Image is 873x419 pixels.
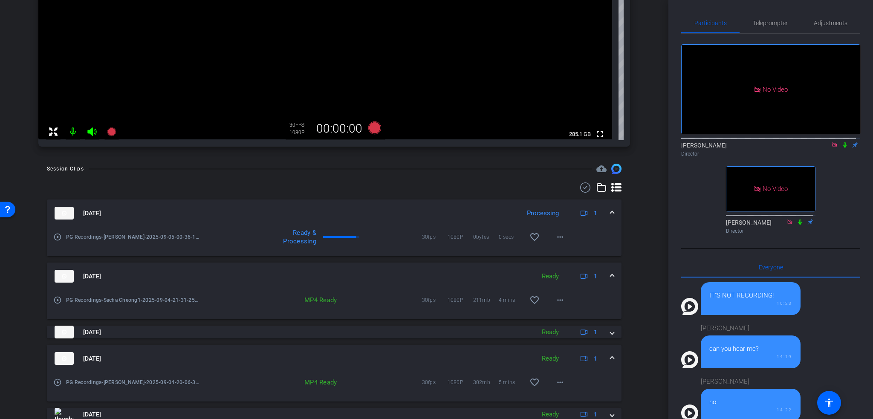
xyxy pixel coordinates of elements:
[255,228,321,246] div: Ready & Processing
[83,328,101,337] span: [DATE]
[529,377,540,387] mat-icon: favorite_border
[448,296,473,304] span: 1080P
[523,208,563,218] div: Processing
[83,354,101,363] span: [DATE]
[555,232,565,242] mat-icon: more_horiz
[55,270,74,283] img: thumb-nail
[55,207,74,220] img: thumb-nail
[55,326,74,338] img: thumb-nail
[814,20,847,26] span: Adjustments
[47,165,84,173] div: Session Clips
[709,353,792,360] div: 14:19
[499,233,524,241] span: 0 secs
[538,272,563,281] div: Ready
[499,296,524,304] span: 4 mins
[473,378,499,387] span: 302mb
[66,296,199,304] span: PG Recordings-Sacha Cheong1-2025-09-04-21-31-25-869-0
[709,397,792,407] div: no
[595,129,605,139] mat-icon: fullscreen
[276,378,341,387] div: MP4 Ready
[83,410,101,419] span: [DATE]
[709,407,792,413] div: 14:22
[709,291,792,301] div: IT"S NOT RECORDING!
[759,264,783,270] span: Everyone
[47,345,622,372] mat-expansion-panel-header: thumb-nail[DATE]Ready1
[47,199,622,227] mat-expansion-panel-header: thumb-nail[DATE]Processing1
[594,328,597,337] span: 1
[596,164,607,174] mat-icon: cloud_upload
[594,354,597,363] span: 1
[422,378,448,387] span: 30fps
[53,233,62,241] mat-icon: play_circle_outline
[555,295,565,305] mat-icon: more_horiz
[289,129,311,136] div: 1080P
[83,272,101,281] span: [DATE]
[47,290,622,319] div: thumb-nail[DATE]Ready1
[726,227,815,235] div: Director
[289,121,311,128] div: 30
[681,298,698,315] img: Profile
[709,344,792,354] div: can you hear me?
[594,410,597,419] span: 1
[53,378,62,387] mat-icon: play_circle_outline
[763,85,788,93] span: No Video
[47,372,622,402] div: thumb-nail[DATE]Ready1
[681,141,860,158] div: [PERSON_NAME]
[473,233,499,241] span: 0bytes
[701,324,801,333] div: [PERSON_NAME]
[311,121,368,136] div: 00:00:00
[709,300,792,306] div: 16:23
[726,218,815,235] div: [PERSON_NAME]
[555,377,565,387] mat-icon: more_horiz
[499,378,524,387] span: 5 mins
[538,354,563,364] div: Ready
[763,185,788,193] span: No Video
[824,398,834,408] mat-icon: accessibility
[422,233,448,241] span: 30fps
[47,326,622,338] mat-expansion-panel-header: thumb-nail[DATE]Ready1
[596,164,607,174] span: Destinations for your clips
[66,378,199,387] span: PG Recordings-[PERSON_NAME]-2025-09-04-20-06-35-189-0
[448,378,473,387] span: 1080P
[276,296,341,304] div: MP4 Ready
[473,296,499,304] span: 211mb
[47,263,622,290] mat-expansion-panel-header: thumb-nail[DATE]Ready1
[594,272,597,281] span: 1
[529,295,540,305] mat-icon: favorite_border
[529,232,540,242] mat-icon: favorite_border
[694,20,727,26] span: Participants
[681,150,860,158] div: Director
[701,377,801,387] div: [PERSON_NAME]
[55,352,74,365] img: thumb-nail
[295,122,304,128] span: FPS
[538,327,563,337] div: Ready
[53,296,62,304] mat-icon: play_circle_outline
[83,209,101,218] span: [DATE]
[594,209,597,218] span: 1
[422,296,448,304] span: 30fps
[47,227,622,256] div: thumb-nail[DATE]Processing1
[566,129,594,139] span: 285.1 GB
[66,233,199,241] span: PG Recordings-[PERSON_NAME]-2025-09-05-00-36-13-087-0
[448,233,473,241] span: 1080P
[753,20,788,26] span: Teleprompter
[681,351,698,368] img: Profile
[611,164,622,174] img: Session clips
